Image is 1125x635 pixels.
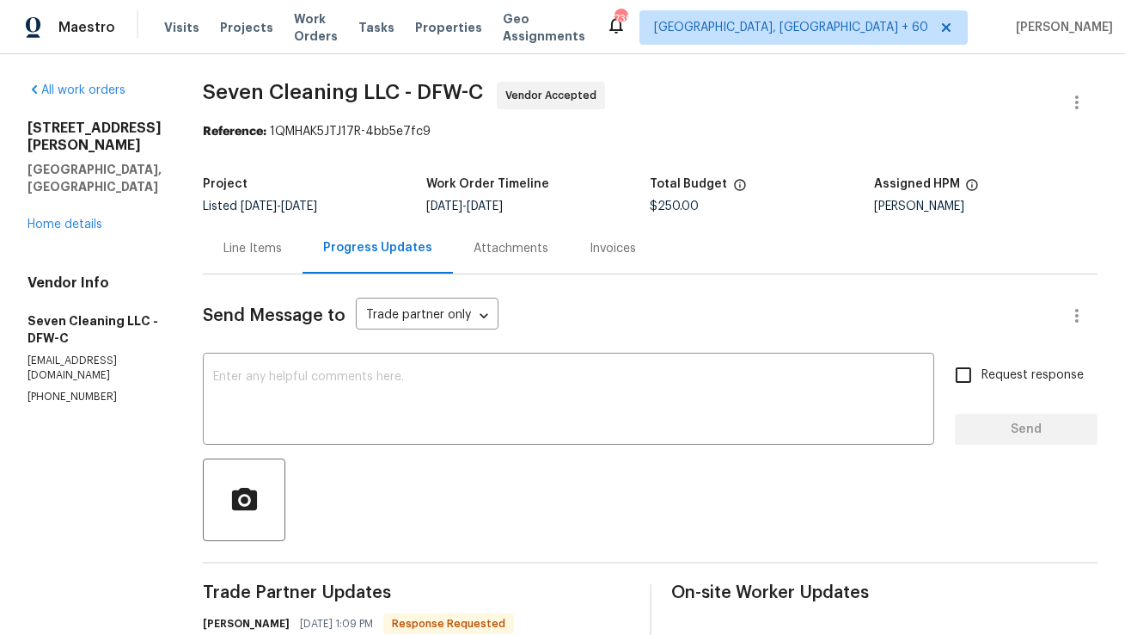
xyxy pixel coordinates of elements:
[503,10,585,45] span: Geo Assignments
[654,19,928,36] span: [GEOGRAPHIC_DATA], [GEOGRAPHIC_DATA] + 60
[300,615,373,632] span: [DATE] 1:09 PM
[220,19,273,36] span: Projects
[241,200,317,213] span: -
[241,200,277,213] span: [DATE]
[28,120,162,154] h2: [STREET_ADDRESS][PERSON_NAME]
[203,307,345,324] span: Send Message to
[203,178,248,190] h5: Project
[164,19,199,36] span: Visits
[651,200,700,213] span: $250.00
[28,161,162,195] h5: [GEOGRAPHIC_DATA], [GEOGRAPHIC_DATA]
[323,239,432,256] div: Progress Updates
[981,367,1084,385] span: Request response
[467,200,503,213] span: [DATE]
[58,19,115,36] span: Maestro
[733,178,747,200] span: The total cost of line items that have been proposed by Opendoor. This sum includes line items th...
[203,615,290,632] h6: [PERSON_NAME]
[415,19,482,36] span: Properties
[505,87,603,104] span: Vendor Accepted
[614,10,627,28] div: 739
[1009,19,1113,36] span: [PERSON_NAME]
[672,584,1098,601] span: On-site Worker Updates
[426,178,549,190] h5: Work Order Timeline
[28,354,162,383] p: [EMAIL_ADDRESS][DOMAIN_NAME]
[223,240,282,257] div: Line Items
[203,82,483,102] span: Seven Cleaning LLC - DFW-C
[294,10,338,45] span: Work Orders
[28,84,125,96] a: All work orders
[426,200,462,213] span: [DATE]
[281,200,317,213] span: [DATE]
[590,240,636,257] div: Invoices
[28,219,102,231] a: Home details
[28,312,162,347] h5: Seven Cleaning LLC - DFW-C
[651,178,728,190] h5: Total Budget
[203,200,317,213] span: Listed
[474,240,548,257] div: Attachments
[203,584,629,601] span: Trade Partner Updates
[874,178,960,190] h5: Assigned HPM
[203,126,266,138] b: Reference:
[203,123,1097,140] div: 1QMHAK5JTJ17R-4bb5e7fc9
[356,302,498,330] div: Trade partner only
[426,200,503,213] span: -
[358,22,394,34] span: Tasks
[385,615,512,632] span: Response Requested
[965,178,979,200] span: The hpm assigned to this work order.
[28,274,162,292] h4: Vendor Info
[874,200,1097,213] div: [PERSON_NAME]
[28,390,162,404] p: [PHONE_NUMBER]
